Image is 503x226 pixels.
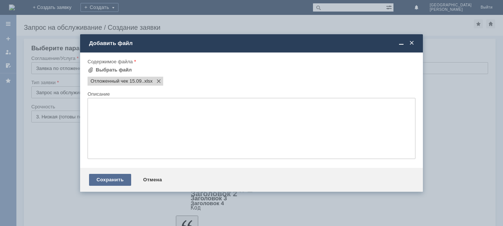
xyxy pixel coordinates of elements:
span: Свернуть (Ctrl + M) [398,40,405,47]
div: Содержимое файла [88,59,414,64]
span: Отложенный чек 15.09..xlsx [143,78,153,84]
div: Выбрать файл [96,67,132,73]
div: Добрый вечер! Прошу удалить отложенные чеки, не провелась акция. Чек перебит [3,3,109,21]
span: Отложенный чек 15.09..xlsx [91,78,143,84]
div: Описание [88,92,414,96]
span: Закрыть [408,40,415,47]
div: Добавить файл [89,40,415,47]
